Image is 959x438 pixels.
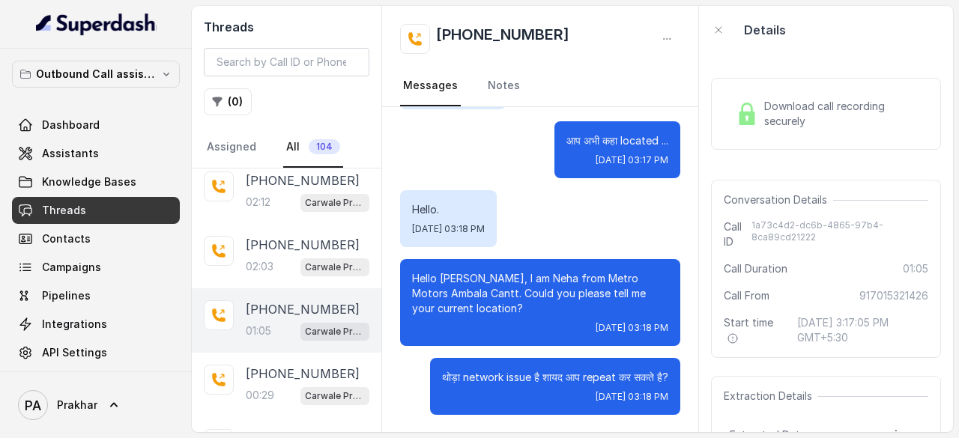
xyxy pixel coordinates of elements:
span: [DATE] 03:17 PM [596,154,668,166]
a: Assigned [204,127,259,168]
p: [PHONE_NUMBER] [246,365,360,383]
p: Hello. [412,202,485,217]
a: Integrations [12,311,180,338]
span: 1a73c4d2-dc6b-4865-97b4-8ca89cd21222 [751,219,928,249]
span: Download call recording securely [764,99,922,129]
img: Lock Icon [736,103,758,125]
h2: Threads [204,18,369,36]
a: Contacts [12,225,180,252]
a: Knowledge Bases [12,168,180,195]
span: Dashboard [42,118,100,133]
p: Hello [PERSON_NAME], I am Neha from Metro Motors Ambala Cantt. Could you please tell me your curr... [412,271,668,316]
span: Assistants [42,146,99,161]
span: 104 [309,139,340,154]
p: [PHONE_NUMBER] [246,171,360,189]
a: Messages [400,66,461,106]
img: light.svg [36,12,157,36]
a: Dashboard [12,112,180,139]
span: 01:05 [903,261,928,276]
p: Details [744,21,786,39]
span: Integrations [42,317,107,332]
a: Voices Library [12,368,180,395]
span: Call From [724,288,769,303]
nav: Tabs [400,66,680,106]
p: 01:05 [246,323,271,338]
span: Start time [724,315,784,345]
p: Outbound Call assistant [36,65,156,83]
p: आप अभी कहा located ... [566,133,668,148]
p: [PHONE_NUMBER] [246,300,360,318]
span: Threads [42,203,86,218]
a: Assistants [12,140,180,167]
button: Outbound Call assistant [12,61,180,88]
span: Pipelines [42,288,91,303]
a: Prakhar [12,384,180,426]
span: [DATE] 03:18 PM [596,322,668,334]
p: 02:12 [246,195,270,210]
p: 00:29 [246,388,274,403]
a: API Settings [12,339,180,366]
p: Carwale Pro Voice Assistant [305,389,365,404]
span: API Settings [42,345,107,360]
a: All104 [283,127,343,168]
p: Carwale Pro Voice Assistant [305,324,365,339]
p: थोड़ा network issue है शायद आप repeat कर सकते है? [442,370,668,385]
p: 02:03 [246,259,273,274]
p: [PHONE_NUMBER] [246,236,360,254]
button: (0) [204,88,252,115]
span: [DATE] 3:17:05 PM GMT+5:30 [797,315,928,345]
span: 917015321426 [859,288,928,303]
p: Carwale Pro Voice Assistant [305,195,365,210]
span: [DATE] 03:18 PM [412,223,485,235]
text: PA [25,398,41,413]
span: Contacts [42,231,91,246]
p: Carwale Pro Voice Assistant [305,260,365,275]
span: Knowledge Bases [42,174,136,189]
h2: [PHONE_NUMBER] [436,24,569,54]
a: Threads [12,197,180,224]
span: Call ID [724,219,751,249]
span: [DATE] 03:18 PM [596,391,668,403]
span: Conversation Details [724,192,833,207]
nav: Tabs [204,127,369,168]
a: Notes [485,66,523,106]
a: Campaigns [12,254,180,281]
span: Extraction Details [724,389,818,404]
span: Call Duration [724,261,787,276]
span: Campaigns [42,260,101,275]
a: Pipelines [12,282,180,309]
input: Search by Call ID or Phone Number [204,48,369,76]
span: Prakhar [57,398,97,413]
